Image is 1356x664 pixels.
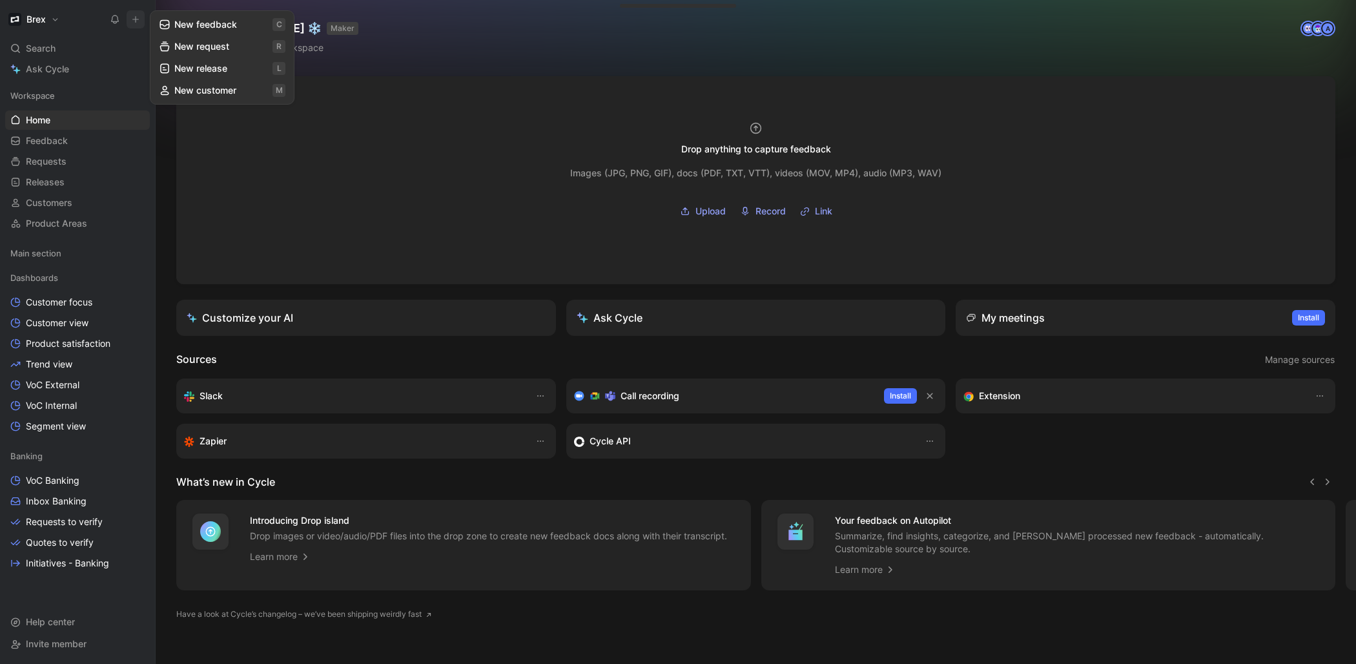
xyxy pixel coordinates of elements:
[5,152,150,171] a: Requests
[132,296,145,309] button: View actions
[132,495,145,508] button: View actions
[250,530,727,543] p: Drop images or video/audio/PDF files into the drop zone to create new feedback docs along with th...
[132,379,145,391] button: View actions
[755,203,786,219] span: Record
[132,337,145,350] button: View actions
[5,471,150,490] a: VoC Banking
[26,379,79,391] span: VoC External
[566,300,946,336] button: Ask Cycle
[5,313,150,333] a: Customer view
[26,61,69,77] span: Ask Cycle
[5,244,150,267] div: Main section
[5,131,150,150] a: Feedback
[675,202,730,221] button: Upload
[574,388,874,404] div: Record & transcribe meetings from Zoom, Meet & Teams.
[5,10,63,28] button: BrexBrex
[26,316,88,329] span: Customer view
[1292,310,1325,326] button: Install
[184,433,522,449] div: Capture feedback from thousands of sources with Zapier (survey results, recordings, sheets, etc).
[1302,22,1315,35] img: avatar
[272,62,285,75] span: l
[5,396,150,415] a: VoC Internal
[153,14,291,36] button: New feedbackc
[26,114,50,127] span: Home
[26,474,79,487] span: VoC Banking
[5,268,150,436] div: DashboardsCustomer focusCustomer viewProduct satisfactionTrend viewVoC ExternalVoC InternalSegmen...
[890,389,911,402] span: Install
[10,450,43,462] span: Banking
[628,6,688,11] div: Docs, images, videos, audio files, links & more
[963,388,1302,404] div: Capture feedback from anywhere on the web
[5,375,150,395] a: VoC External
[5,334,150,353] a: Product satisfaction
[26,337,110,350] span: Product satisfaction
[272,40,285,53] span: r
[5,172,150,192] a: Releases
[815,203,832,219] span: Link
[26,495,87,508] span: Inbox Banking
[5,244,150,263] div: Main section
[5,39,150,58] div: Search
[5,59,150,79] a: Ask Cycle
[26,296,92,309] span: Customer focus
[5,512,150,532] a: Requests to verify
[1265,352,1335,368] span: Manage sources
[132,515,145,528] button: View actions
[272,18,285,31] span: c
[5,110,150,130] a: Home
[5,446,150,466] div: Banking
[176,474,275,490] h2: What’s new in Cycle
[26,557,109,570] span: Initiatives - Banking
[176,608,432,621] a: Have a look at Cycle’s changelog – we’ve been shipping weirdly fast
[5,268,150,287] div: Dashboards
[132,536,145,549] button: View actions
[8,13,21,26] img: Brex
[26,420,86,433] span: Segment view
[176,300,556,336] a: Customize your AI
[272,84,285,97] span: m
[26,41,56,56] span: Search
[26,358,72,371] span: Trend view
[966,310,1045,326] div: My meetings
[26,155,67,168] span: Requests
[5,612,150,632] div: Help center
[5,492,150,511] a: Inbox Banking
[681,141,831,157] div: Drop anything to capture feedback
[250,513,727,528] h4: Introducing Drop island
[26,536,94,549] span: Quotes to verify
[10,271,58,284] span: Dashboards
[200,433,227,449] h3: Zapier
[5,193,150,213] a: Customers
[5,417,150,436] a: Segment view
[10,89,55,102] span: Workspace
[574,433,912,449] div: Sync customers & send feedback from custom sources. Get inspired by our favorite use case
[5,554,150,573] a: Initiatives - Banking
[5,446,150,573] div: BankingVoC BankingInbox BankingRequests to verifyQuotes to verifyInitiatives - Banking
[200,388,223,404] h3: Slack
[132,399,145,412] button: View actions
[132,557,145,570] button: View actions
[132,474,145,487] button: View actions
[570,165,941,181] div: Images (JPG, PNG, GIF), docs (PDF, TXT, VTT), videos (MOV, MP4), audio (MP3, WAV)
[628,1,688,6] div: Drop anything here to capture feedback
[735,202,790,221] button: Record
[187,310,293,326] div: Customize your AI
[26,14,46,25] h1: Brex
[10,247,61,260] span: Main section
[590,433,631,449] h3: Cycle API
[132,316,145,329] button: View actions
[835,513,1320,528] h4: Your feedback on Autopilot
[26,196,72,209] span: Customers
[26,399,77,412] span: VoC Internal
[1264,351,1335,368] button: Manage sources
[1311,22,1324,35] img: avatar
[132,358,145,371] button: View actions
[5,355,150,374] a: Trend view
[153,57,291,79] button: New releasel
[26,134,68,147] span: Feedback
[884,388,917,404] button: Install
[153,79,291,101] button: New customerm
[26,638,87,649] span: Invite member
[835,562,896,577] a: Learn more
[5,293,150,312] a: Customer focus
